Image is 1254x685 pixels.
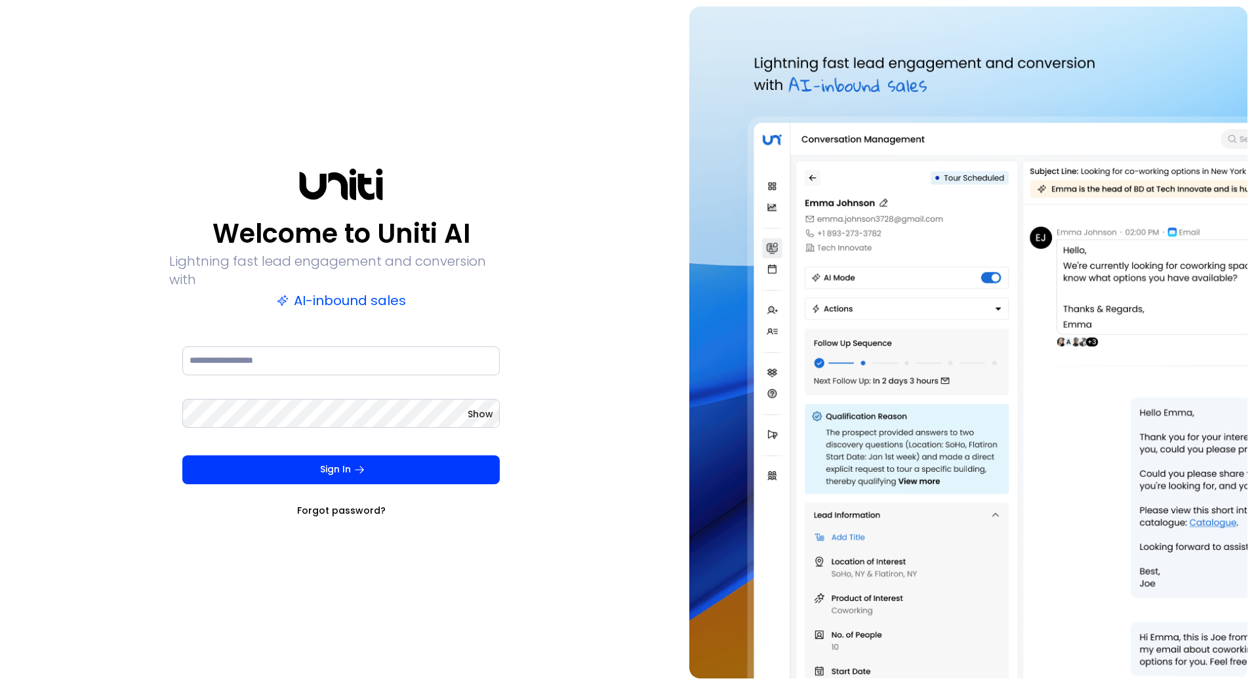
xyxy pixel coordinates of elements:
[182,455,500,484] button: Sign In
[212,218,470,249] p: Welcome to Uniti AI
[468,407,493,421] button: Show
[297,504,386,517] a: Forgot password?
[169,252,513,289] p: Lightning fast lead engagement and conversion with
[689,7,1247,678] img: auth-hero.png
[277,291,406,310] p: AI-inbound sales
